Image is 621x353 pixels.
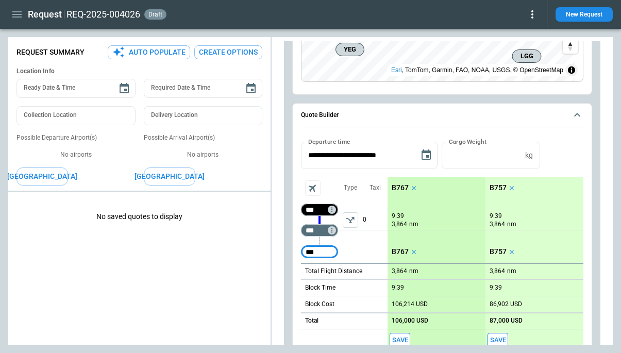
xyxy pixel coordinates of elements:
[144,133,263,142] p: Possible Arrival Airport(s)
[370,183,381,192] p: Taxi
[565,64,578,76] summary: Toggle attribution
[305,180,321,196] span: Aircraft selection
[507,220,516,229] p: nm
[416,145,437,165] button: Choose date, selected date is Oct 6, 2025
[16,133,136,142] p: Possible Departure Airport(s)
[301,142,583,352] div: Quote Builder
[305,267,362,276] p: Total Flight Distance
[305,317,318,324] h6: Total
[16,150,136,159] p: No airports
[490,183,507,192] p: B757
[66,8,140,21] h2: REQ-2025-004026
[146,11,164,18] span: draft
[392,300,428,308] p: 106,214 USD
[488,333,508,348] span: Save this aircraft quote and copy details to clipboard
[16,48,85,57] p: Request Summary
[392,267,407,275] p: 3,864
[409,220,418,229] p: nm
[490,247,507,256] p: B757
[392,183,409,192] p: B767
[344,183,357,192] p: Type
[488,333,508,348] button: Save
[490,317,523,325] p: 87,000 USD
[340,44,360,55] span: YEG
[391,66,402,74] a: Esri
[556,7,613,22] button: New Request
[28,8,62,21] h1: Request
[305,283,335,292] p: Block Time
[363,210,388,230] p: 0
[8,196,271,238] p: No saved quotes to display
[490,300,522,308] p: 86,902 USD
[301,112,339,119] h6: Quote Builder
[517,51,537,61] span: LGG
[108,45,190,59] button: Auto Populate
[301,224,338,237] div: Too short
[490,212,502,220] p: 9:39
[507,267,516,276] p: nm
[301,246,338,258] div: Too short
[391,65,563,75] div: , TomTom, Garmin, FAO, NOAA, USGS, © OpenStreetMap
[308,137,350,146] label: Departure time
[16,68,262,75] h6: Location Info
[144,150,263,159] p: No airports
[490,284,502,292] p: 9:39
[301,104,583,127] button: Quote Builder
[392,284,404,292] p: 9:39
[392,247,409,256] p: B767
[449,137,486,146] label: Cargo Weight
[563,39,578,54] button: Reset bearing to north
[409,267,418,276] p: nm
[241,78,261,99] button: Choose date
[301,204,338,216] div: Not found
[392,220,407,229] p: 3,864
[194,45,262,59] button: Create Options
[388,177,583,352] div: scrollable content
[390,333,410,348] button: Save
[390,333,410,348] span: Save this aircraft quote and copy details to clipboard
[392,317,428,325] p: 106,000 USD
[16,167,68,186] button: [GEOGRAPHIC_DATA]
[490,267,505,275] p: 3,864
[343,212,358,228] button: left aligned
[525,151,533,160] p: kg
[114,78,135,99] button: Choose date
[392,212,404,220] p: 9:39
[490,220,505,229] p: 3,864
[343,212,358,228] span: Type of sector
[305,300,334,309] p: Block Cost
[144,167,195,186] button: [GEOGRAPHIC_DATA]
